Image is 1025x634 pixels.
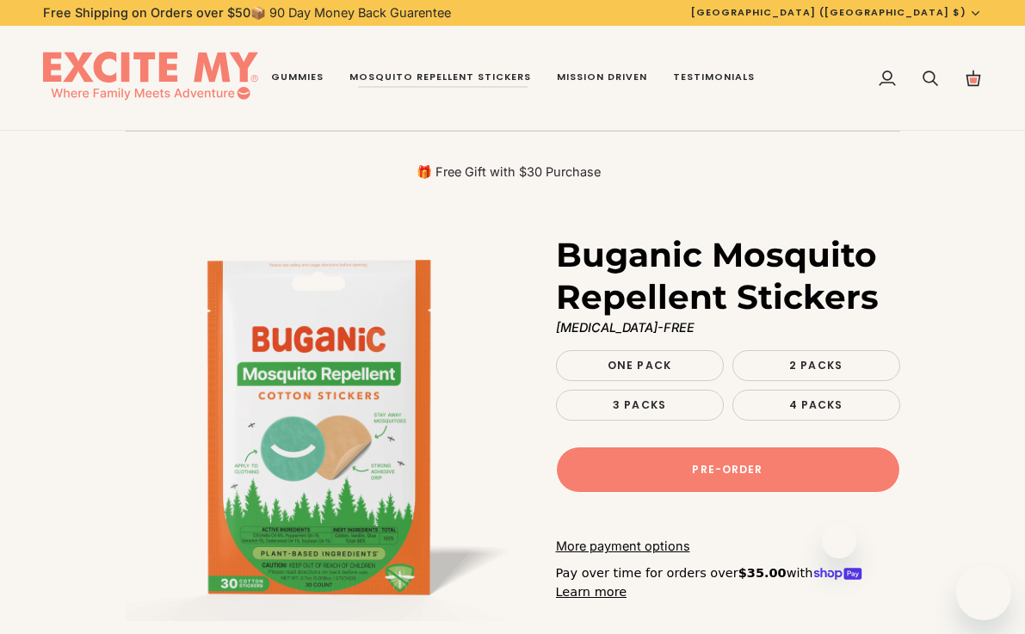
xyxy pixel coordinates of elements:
[660,26,768,131] a: Testimonials
[43,5,250,20] strong: Free Shipping on Orders over $50
[43,3,451,22] p: 📦 90 Day Money Back Guarentee
[556,234,887,318] h1: Buganic Mosquito Repellent Stickers
[789,358,843,372] span: 2 Packs
[608,358,671,372] span: One Pack
[956,565,1011,620] iframe: Button to launch messaging window
[126,163,892,181] p: 🎁 Free Gift with $30 Purchase
[556,320,695,335] strong: [MEDICAL_DATA]-FREE
[337,26,545,131] a: Mosquito Repellent Stickers
[43,52,258,105] img: EXCITE MY®
[557,71,647,84] span: Mission Driven
[556,446,900,493] button: Pre-order
[692,462,763,477] span: Pre-order
[258,26,337,131] a: Gummies
[556,537,900,556] a: More payment options
[678,5,995,20] button: [GEOGRAPHIC_DATA] ([GEOGRAPHIC_DATA] $)
[271,71,324,84] span: Gummies
[789,397,843,412] span: 4 Packs
[822,524,856,558] iframe: Close message
[613,397,666,412] span: 3 Packs
[349,71,532,84] span: Mosquito Repellent Stickers
[126,234,513,621] img: Buganic Mosquito Repellent Stickers
[673,71,755,84] span: Testimonials
[544,26,660,131] a: Mission Driven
